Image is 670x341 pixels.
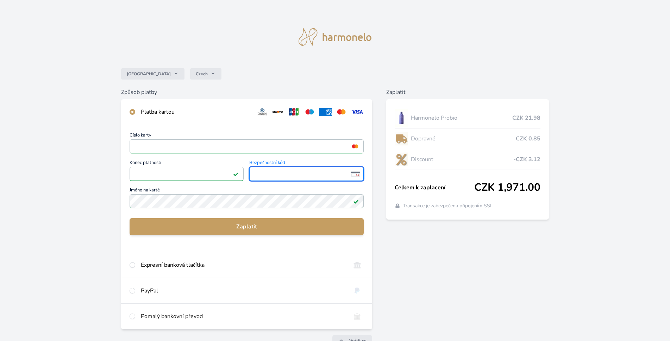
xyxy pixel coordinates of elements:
[190,68,221,80] button: Czech
[196,71,208,77] span: Czech
[403,202,493,209] span: Transakce je zabezpečena připojením SSL
[395,183,474,192] span: Celkem k zaplacení
[351,108,364,116] img: visa.svg
[130,194,364,208] input: Jméno na kartěPlatné pole
[287,108,300,116] img: jcb.svg
[127,71,171,77] span: [GEOGRAPHIC_DATA]
[513,155,540,164] span: -CZK 3.12
[351,286,364,295] img: paypal.svg
[271,108,284,116] img: discover.svg
[256,108,269,116] img: diners.svg
[353,198,359,204] img: Platné pole
[395,130,408,147] img: delivery-lo.png
[135,222,358,231] span: Zaplatit
[395,151,408,168] img: discount-lo.png
[319,108,332,116] img: amex.svg
[252,169,361,179] iframe: Iframe pro bezpečnostní kód
[133,169,241,179] iframe: Iframe pro datum vypršení platnosti
[350,143,360,150] img: mc
[130,188,364,194] span: Jméno na kartě
[141,312,345,321] div: Pomalý bankovní převod
[411,134,516,143] span: Dopravné
[233,171,239,177] img: Platné pole
[335,108,348,116] img: mc.svg
[249,160,364,167] span: Bezpečnostní kód
[130,160,244,167] span: Konec platnosti
[130,133,364,139] span: Číslo karty
[133,141,361,151] iframe: Iframe pro číslo karty
[516,134,540,143] span: CZK 0.85
[512,114,540,122] span: CZK 21.98
[130,218,364,235] button: Zaplatit
[121,88,372,96] h6: Způsob platby
[395,109,408,127] img: CLEAN_PROBIO_se_stinem_x-lo.jpg
[411,114,512,122] span: Harmonelo Probio
[474,181,540,194] span: CZK 1,971.00
[299,28,372,46] img: logo.svg
[351,261,364,269] img: onlineBanking_CZ.svg
[141,108,250,116] div: Platba kartou
[411,155,513,164] span: Discount
[141,261,345,269] div: Expresní banková tlačítka
[386,88,549,96] h6: Zaplatit
[141,286,345,295] div: PayPal
[303,108,316,116] img: maestro.svg
[121,68,184,80] button: [GEOGRAPHIC_DATA]
[351,312,364,321] img: bankTransfer_IBAN.svg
